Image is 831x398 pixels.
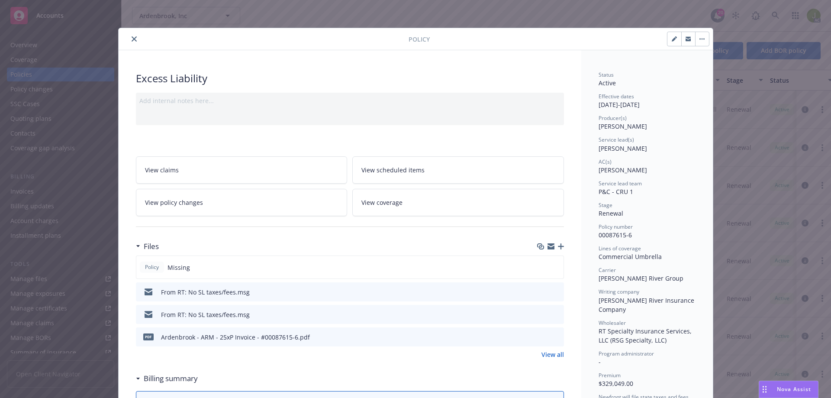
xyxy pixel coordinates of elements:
[599,209,623,217] span: Renewal
[145,198,203,207] span: View policy changes
[599,144,647,152] span: [PERSON_NAME]
[599,252,662,261] span: Commercial Umbrella
[599,231,632,239] span: 00087615-6
[599,274,683,282] span: [PERSON_NAME] River Group
[139,96,560,105] div: Add internal notes here...
[599,296,696,314] span: [PERSON_NAME] River Insurance Company
[599,372,621,379] span: Premium
[161,333,310,342] div: Ardenbrook - ARM - 25xP Invoice - #00087615-6.pdf
[599,288,639,295] span: Writing company
[599,188,633,196] span: P&C - CRU 1
[599,122,647,130] span: [PERSON_NAME]
[599,166,647,174] span: [PERSON_NAME]
[541,350,564,359] a: View all
[599,93,634,100] span: Effective dates
[599,201,612,209] span: Stage
[599,136,634,143] span: Service lead(s)
[136,373,198,384] div: Billing summary
[553,310,560,319] button: preview file
[599,358,601,366] span: -
[599,266,616,274] span: Carrier
[599,71,614,78] span: Status
[759,381,770,398] div: Drag to move
[599,158,612,165] span: AC(s)
[553,333,560,342] button: preview file
[143,263,161,271] span: Policy
[553,288,560,297] button: preview file
[599,223,633,230] span: Policy number
[599,93,696,109] div: [DATE] - [DATE]
[599,327,693,344] span: RT Specialty Insurance Services, LLC (RSG Specialty, LLC)
[599,180,642,187] span: Service lead team
[539,310,546,319] button: download file
[144,373,198,384] h3: Billing summary
[777,385,811,393] span: Nova Assist
[136,156,348,184] a: View claims
[145,165,179,175] span: View claims
[599,79,616,87] span: Active
[539,288,546,297] button: download file
[409,35,430,44] span: Policy
[136,71,564,86] div: Excess Liability
[599,319,626,327] span: Wholesaler
[161,288,250,297] div: From RT: No SL taxes/fees.msg
[136,241,159,252] div: Files
[352,156,564,184] a: View scheduled items
[161,310,250,319] div: From RT: No SL taxes/fees.msg
[599,245,641,252] span: Lines of coverage
[361,198,403,207] span: View coverage
[143,333,154,340] span: pdf
[167,263,190,272] span: Missing
[144,241,159,252] h3: Files
[136,189,348,216] a: View policy changes
[352,189,564,216] a: View coverage
[539,333,546,342] button: download file
[759,381,818,398] button: Nova Assist
[599,350,654,357] span: Program administrator
[361,165,425,175] span: View scheduled items
[599,379,633,388] span: $329,049.00
[129,34,139,44] button: close
[599,114,627,122] span: Producer(s)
